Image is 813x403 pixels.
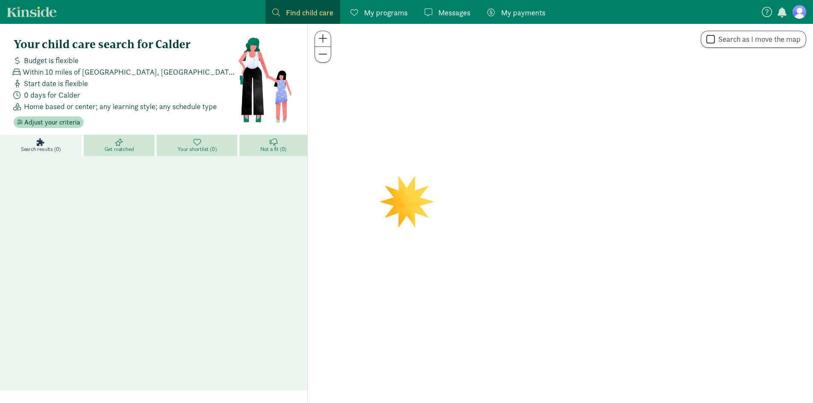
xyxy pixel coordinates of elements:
[24,101,217,112] span: Home based or center; any learning style; any schedule type
[24,117,80,128] span: Adjust your criteria
[14,38,238,51] h4: Your child care search for Calder
[21,146,61,153] span: Search results (0)
[24,78,88,89] span: Start date is flexible
[14,116,84,128] button: Adjust your criteria
[286,7,333,18] span: Find child care
[501,7,545,18] span: My payments
[7,6,57,17] a: Kinside
[260,146,286,153] span: Not a fit (0)
[24,55,79,66] span: Budget is flexible
[24,89,80,101] span: 0 days for Calder
[23,66,238,78] span: Within 10 miles of [GEOGRAPHIC_DATA], [GEOGRAPHIC_DATA] 04538
[364,7,408,18] span: My programs
[438,7,470,18] span: Messages
[178,146,216,153] span: Your shortlist (0)
[715,34,801,44] label: Search as I move the map
[84,135,157,156] a: Get matched
[239,135,307,156] a: Not a fit (0)
[157,135,239,156] a: Your shortlist (0)
[105,146,134,153] span: Get matched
